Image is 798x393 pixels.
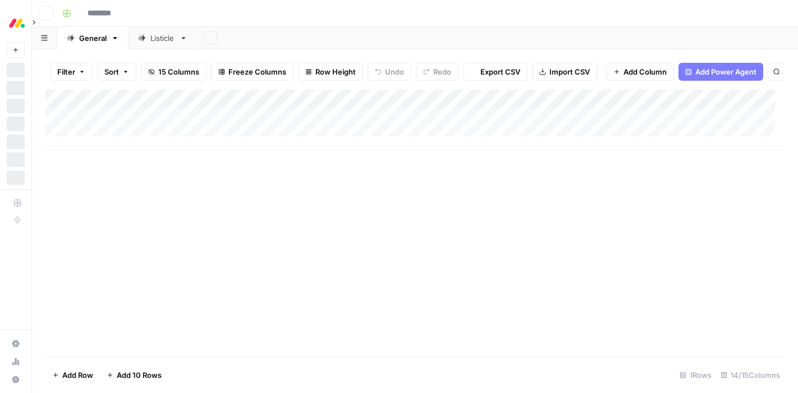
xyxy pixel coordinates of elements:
span: Filter [57,66,75,77]
button: Redo [416,63,458,81]
button: Import CSV [532,63,597,81]
span: Add Row [62,369,93,381]
a: Usage [7,353,25,371]
div: General [79,33,107,44]
button: Add Row [45,366,100,384]
span: Add 10 Rows [117,369,162,381]
button: Filter [50,63,93,81]
span: Import CSV [549,66,590,77]
div: 1 Rows [675,366,716,384]
button: Sort [97,63,136,81]
a: Listicle [129,27,197,49]
div: Listicle [150,33,175,44]
button: Add Power Agent [678,63,763,81]
a: General [57,27,129,49]
span: Add Power Agent [695,66,756,77]
a: Settings [7,335,25,353]
button: Add Column [606,63,674,81]
img: Monday.com Logo [7,13,27,33]
button: 15 Columns [141,63,207,81]
button: Add 10 Rows [100,366,168,384]
button: Undo [368,63,411,81]
button: Export CSV [463,63,528,81]
span: Sort [104,66,119,77]
span: Redo [433,66,451,77]
button: Workspace: Monday.com [7,9,25,37]
span: Row Height [315,66,356,77]
span: Undo [385,66,404,77]
button: Row Height [298,63,363,81]
span: 15 Columns [158,66,199,77]
span: Freeze Columns [228,66,286,77]
span: Export CSV [480,66,520,77]
button: Freeze Columns [211,63,293,81]
button: Help + Support [7,371,25,389]
div: 14/15 Columns [716,366,785,384]
span: Add Column [623,66,667,77]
